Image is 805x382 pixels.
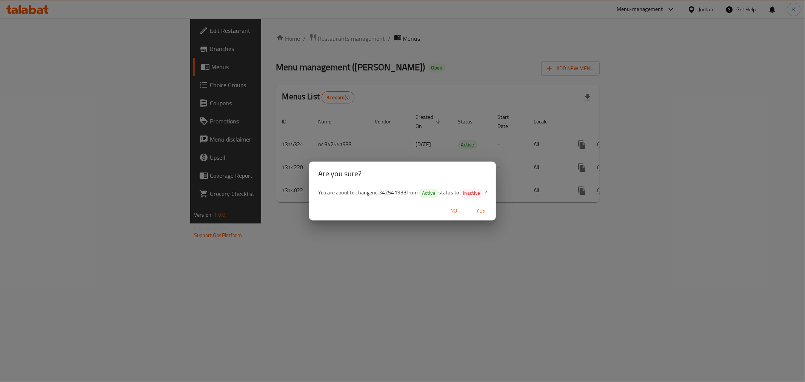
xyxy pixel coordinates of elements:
[460,189,483,197] span: Inactive
[419,189,439,198] div: Active
[445,206,463,216] span: No
[442,204,466,218] button: No
[472,206,490,216] span: Yes
[318,188,487,197] span: You are about to change nc 342541933 from status to ?
[460,189,483,198] div: Inactive
[318,168,487,180] h2: Are you sure?
[469,204,493,218] button: Yes
[419,189,439,197] span: Active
